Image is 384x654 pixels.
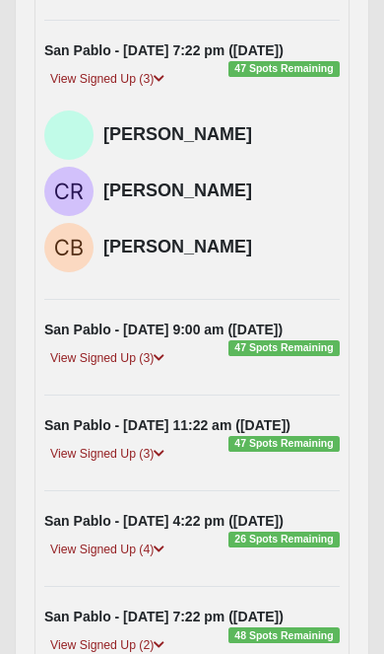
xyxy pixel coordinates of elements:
strong: San Pablo - [DATE] 11:22 am ([DATE]) [44,417,290,433]
a: View Signed Up (4) [44,540,170,560]
span: 48 Spots Remaining [228,627,340,643]
img: Claire Berghager [44,223,94,272]
a: View Signed Up (3) [44,348,170,369]
a: View Signed Up (3) [44,444,170,465]
span: 47 Spots Remaining [228,340,340,356]
span: 47 Spots Remaining [228,61,340,77]
strong: San Pablo - [DATE] 7:22 pm ([DATE]) [44,42,284,58]
a: View Signed Up (3) [44,69,170,90]
img: Mike Brannon [44,110,94,160]
h4: [PERSON_NAME] [103,124,340,146]
img: Cheryl Renn [44,167,94,216]
h4: [PERSON_NAME] [103,181,340,202]
span: 47 Spots Remaining [228,436,340,452]
strong: San Pablo - [DATE] 7:22 pm ([DATE]) [44,609,284,624]
strong: San Pablo - [DATE] 4:22 pm ([DATE]) [44,513,284,529]
span: 26 Spots Remaining [228,532,340,547]
h4: [PERSON_NAME] [103,237,340,258]
strong: San Pablo - [DATE] 9:00 am ([DATE]) [44,322,283,337]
